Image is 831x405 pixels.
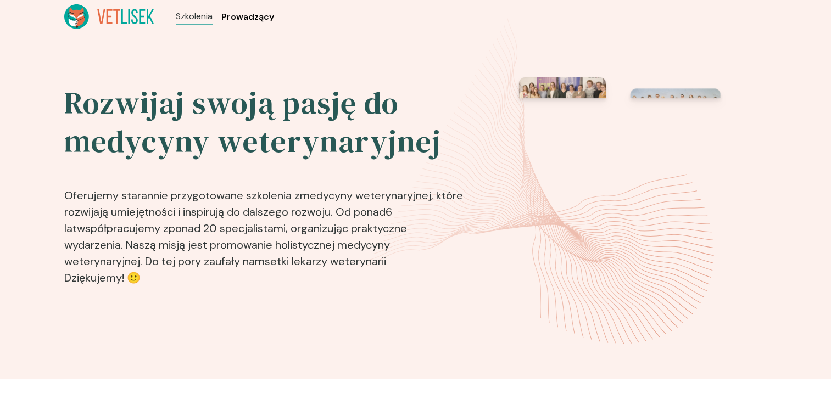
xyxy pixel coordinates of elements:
[64,84,465,161] h2: Rozwijaj swoją pasję do medycyny weterynaryjnej
[221,10,274,24] a: Prowadzący
[265,254,386,268] b: setki lekarzy weterynarii
[300,188,431,203] b: medycyny weterynaryjnej
[64,170,465,290] p: Oferujemy starannie przygotowane szkolenia z , które rozwijają umiejętności i inspirują do dalsze...
[472,77,739,295] img: eventsPhotosRoll2.png
[169,221,286,235] b: ponad 20 specjalistami
[176,10,213,23] a: Szkolenia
